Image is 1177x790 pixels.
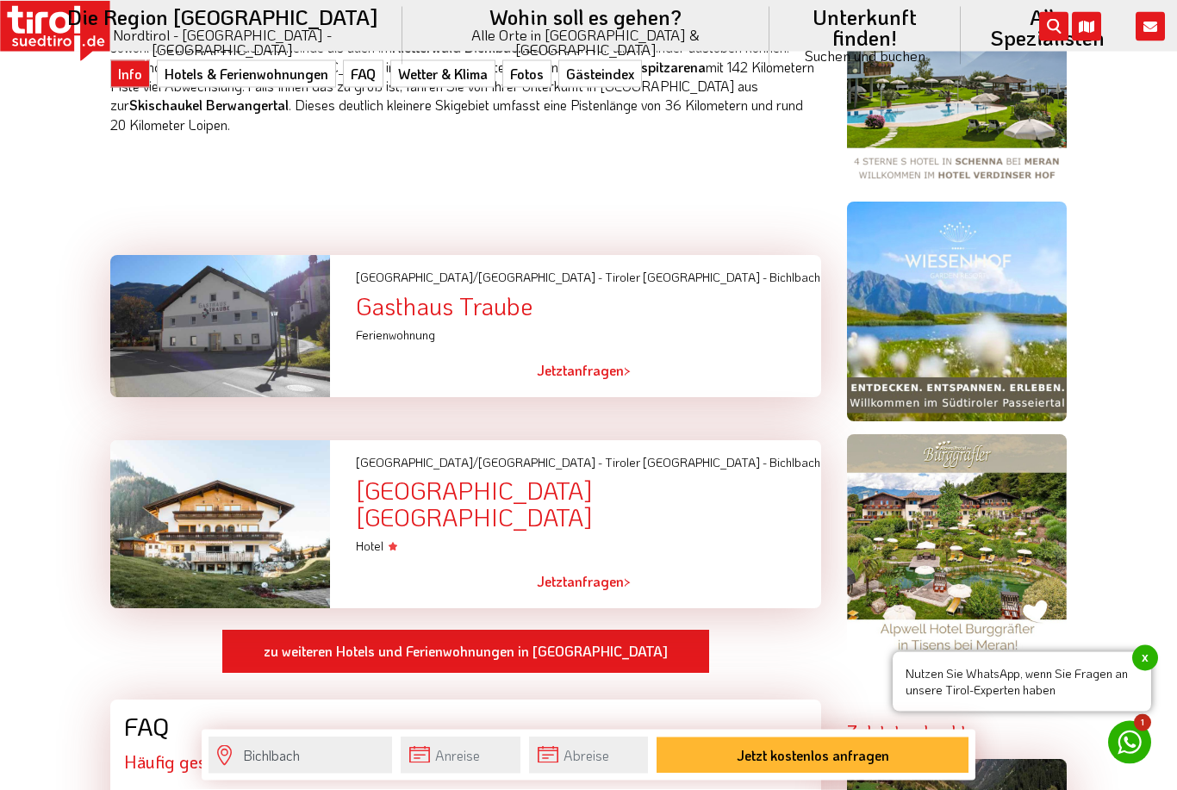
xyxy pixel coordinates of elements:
h2: Häufig gestellte Fragen zu [124,753,807,772]
a: 1 Nutzen Sie WhatsApp, wenn Sie Fragen an unsere Tirol-Experten habenx [1108,721,1151,764]
span: 1 [1134,714,1151,731]
i: Kontakt [1136,12,1165,41]
div: FAQ [124,714,807,741]
input: Anreise [401,737,520,774]
div: [GEOGRAPHIC_DATA] [GEOGRAPHIC_DATA] [356,478,821,532]
a: Jetztanfragen> [537,351,631,391]
span: [GEOGRAPHIC_DATA]/[GEOGRAPHIC_DATA] - [356,270,602,286]
small: Suchen und buchen [790,48,940,63]
a: zu weiteren Hotels und Ferienwohnungen in [GEOGRAPHIC_DATA] [221,630,710,675]
span: Bichlbach [769,455,820,471]
img: wiesenhof-sommer.jpg [847,202,1067,422]
span: Ferienwohnung [356,327,438,344]
span: [GEOGRAPHIC_DATA]/[GEOGRAPHIC_DATA] - [356,455,602,471]
small: Nordtirol - [GEOGRAPHIC_DATA] - [GEOGRAPHIC_DATA] [64,28,382,57]
span: x [1132,645,1158,671]
i: Karte öffnen [1072,12,1101,41]
a: Jetztanfragen> [537,563,631,603]
input: Wo soll's hingehen? [209,737,392,774]
span: Tiroler [GEOGRAPHIC_DATA] - [605,455,767,471]
button: Jetzt kostenlos anfragen [657,737,968,774]
img: burggraefler.jpg [847,435,1067,655]
input: Abreise [529,737,649,774]
span: Tiroler [GEOGRAPHIC_DATA] - [605,270,767,286]
span: Nutzen Sie WhatsApp, wenn Sie Fragen an unsere Tirol-Experten haben [893,652,1151,712]
span: Jetzt [537,362,567,380]
div: Gasthaus Traube [356,294,821,320]
span: Hotel [356,538,397,555]
span: Jetzt [537,573,567,591]
strong: Zuletzt gebucht [847,721,967,743]
span: > [624,362,631,380]
span: Bichlbach [769,270,820,286]
strong: Skischaukel Berwangertal [129,96,289,115]
small: Alle Orte in [GEOGRAPHIC_DATA] & [GEOGRAPHIC_DATA] [423,28,749,57]
span: > [624,573,631,591]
